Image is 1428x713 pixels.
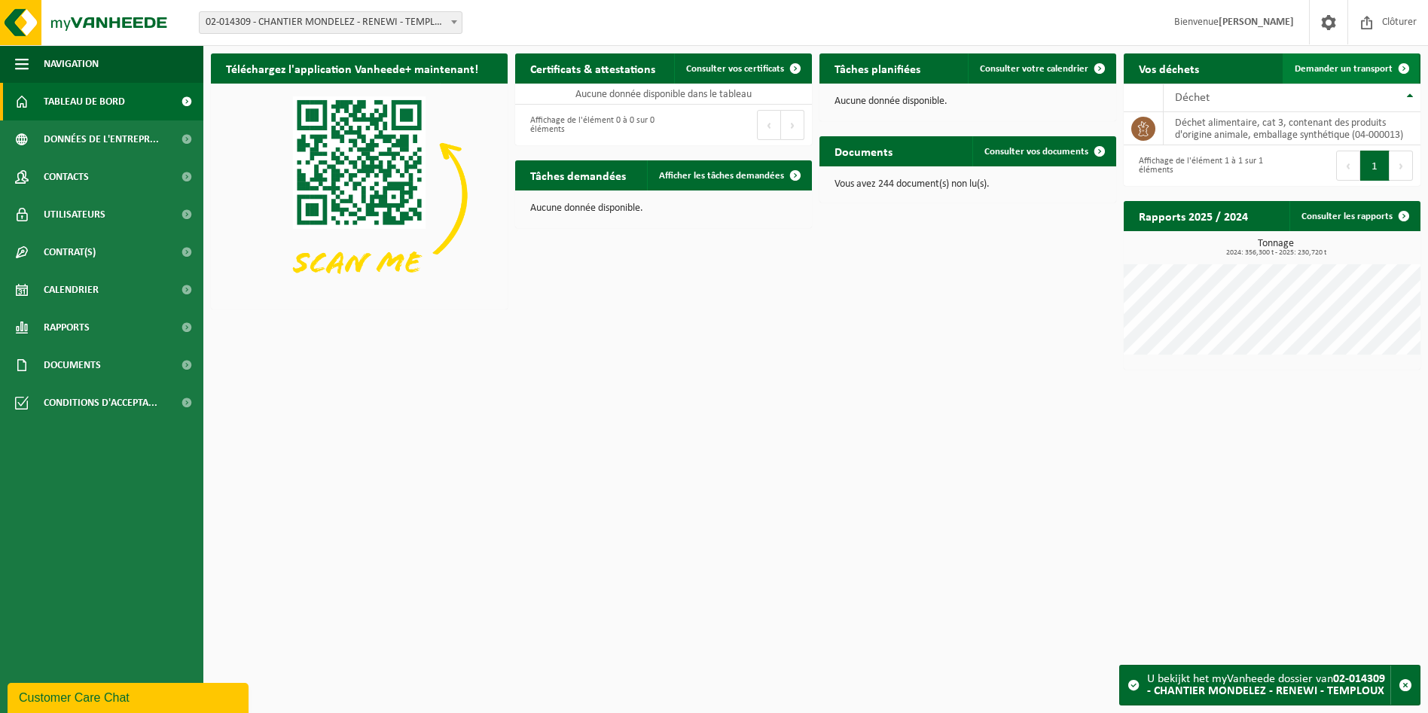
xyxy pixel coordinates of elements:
[1219,17,1294,28] strong: [PERSON_NAME]
[1175,92,1210,104] span: Déchet
[8,680,252,713] iframe: chat widget
[44,271,99,309] span: Calendrier
[44,83,125,120] span: Tableau de bord
[1147,666,1390,705] div: U bekijkt het myVanheede dossier van
[686,64,784,74] span: Consulter vos certificats
[1131,149,1265,182] div: Affichage de l'élément 1 à 1 sur 1 éléments
[44,45,99,83] span: Navigation
[819,53,935,83] h2: Tâches planifiées
[757,110,781,140] button: Previous
[819,136,908,166] h2: Documents
[1131,249,1420,257] span: 2024: 356,300 t - 2025: 230,720 t
[44,233,96,271] span: Contrat(s)
[1131,239,1420,257] h3: Tonnage
[647,160,810,190] a: Afficher les tâches demandées
[523,108,656,142] div: Affichage de l'élément 0 à 0 sur 0 éléments
[1295,64,1393,74] span: Demander un transport
[835,179,1101,190] p: Vous avez 244 document(s) non lu(s).
[530,203,797,214] p: Aucune donnée disponible.
[44,309,90,346] span: Rapports
[44,346,101,384] span: Documents
[515,53,670,83] h2: Certificats & attestations
[1124,201,1263,230] h2: Rapports 2025 / 2024
[200,12,462,33] span: 02-014309 - CHANTIER MONDELEZ - RENEWI - TEMPLOUX
[1289,201,1419,231] a: Consulter les rapports
[1124,53,1214,83] h2: Vos déchets
[1147,673,1385,697] strong: 02-014309 - CHANTIER MONDELEZ - RENEWI - TEMPLOUX
[1336,151,1360,181] button: Previous
[968,53,1115,84] a: Consulter votre calendrier
[835,96,1101,107] p: Aucune donnée disponible.
[674,53,810,84] a: Consulter vos certificats
[1283,53,1419,84] a: Demander un transport
[1164,112,1420,145] td: déchet alimentaire, cat 3, contenant des produits d'origine animale, emballage synthétique (04-00...
[211,84,508,306] img: Download de VHEPlus App
[984,147,1088,157] span: Consulter vos documents
[781,110,804,140] button: Next
[659,171,784,181] span: Afficher les tâches demandées
[1360,151,1390,181] button: 1
[1390,151,1413,181] button: Next
[515,160,641,190] h2: Tâches demandées
[980,64,1088,74] span: Consulter votre calendrier
[44,158,89,196] span: Contacts
[211,53,493,83] h2: Téléchargez l'application Vanheede+ maintenant!
[515,84,812,105] td: Aucune donnée disponible dans le tableau
[44,196,105,233] span: Utilisateurs
[44,384,157,422] span: Conditions d'accepta...
[199,11,462,34] span: 02-014309 - CHANTIER MONDELEZ - RENEWI - TEMPLOUX
[972,136,1115,166] a: Consulter vos documents
[44,120,159,158] span: Données de l'entrepr...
